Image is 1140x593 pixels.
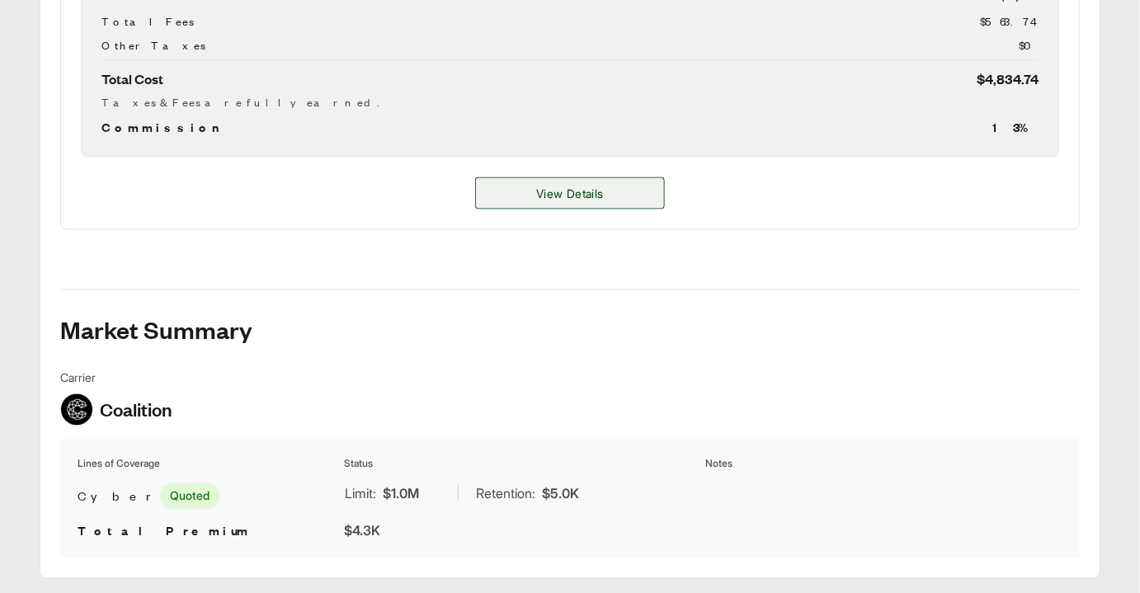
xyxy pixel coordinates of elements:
th: Notes [704,456,1063,473]
span: Limit: [345,484,376,504]
span: Other Taxes [101,36,205,54]
span: Commission [101,117,227,137]
span: Carrier [60,369,172,387]
span: $5.0K [542,484,579,504]
span: $0 [1019,36,1039,54]
th: Status [343,456,702,473]
span: Retention: [476,484,535,504]
div: Taxes & Fees are fully earned. [101,93,1039,111]
span: $4,834.74 [977,68,1039,90]
span: $1.0M [383,484,419,504]
span: Total Cost [101,68,163,90]
span: Cyber [78,487,153,506]
h2: Market Summary [60,317,1080,343]
img: Coalition [61,394,92,426]
span: Total Premium [78,522,251,539]
th: Lines of Coverage [77,456,340,473]
span: Quoted [160,483,219,510]
span: 13 % [992,117,1039,137]
a: Coalition - Incumbent details [475,177,665,209]
span: $4.3K [344,523,380,539]
span: Coalition [100,398,172,422]
span: Total Fees [101,12,194,30]
span: View Details [536,185,603,202]
button: View Details [475,177,665,209]
span: | [456,486,460,502]
span: $563.74 [980,12,1039,30]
